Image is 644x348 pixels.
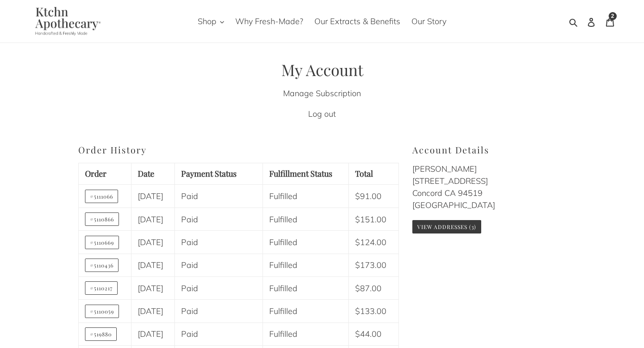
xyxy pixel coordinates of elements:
a: Order number #5110059 [85,305,119,318]
td: $44.00 [349,323,399,345]
td: Paid [175,276,263,299]
td: Paid [175,185,263,208]
th: Fulfillment Status [263,163,349,185]
time: [DATE] [138,260,163,270]
td: $91.00 [349,185,399,208]
td: $133.00 [349,300,399,323]
a: Order number #519880 [85,327,117,341]
td: Paid [175,254,263,276]
span: Our Extracts & Benefits [314,16,400,27]
td: $173.00 [349,254,399,276]
time: [DATE] [138,306,163,316]
p: [PERSON_NAME] [STREET_ADDRESS] Concord CA 94519 [GEOGRAPHIC_DATA] [412,163,566,211]
a: Why Fresh-Made? [231,14,308,29]
td: $124.00 [349,231,399,254]
time: [DATE] [138,214,163,225]
td: Paid [175,231,263,254]
a: Order number #5110669 [85,236,119,249]
time: [DATE] [138,237,163,247]
td: Fulfilled [263,231,349,254]
h2: Order History [78,144,399,155]
a: 2 [601,11,619,32]
td: Fulfilled [263,276,349,299]
th: Payment Status [175,163,263,185]
a: Order number #5110217 [85,281,118,295]
a: Order number #5110866 [85,212,119,226]
button: Shop [193,14,229,29]
a: Order number #5110436 [85,259,119,272]
th: Date [131,163,175,185]
time: [DATE] [138,191,163,201]
span: 2 [611,13,614,19]
a: Our Extracts & Benefits [310,14,405,29]
a: Our Story [407,14,451,29]
h1: My Account [78,60,566,79]
span: Why Fresh-Made? [235,16,303,27]
td: Fulfilled [263,323,349,345]
td: Fulfilled [263,185,349,208]
td: Fulfilled [263,208,349,230]
a: Log out [308,109,336,119]
span: Shop [198,16,216,27]
td: Paid [175,300,263,323]
td: Fulfilled [263,254,349,276]
td: $151.00 [349,208,399,230]
td: Paid [175,208,263,230]
a: Manage Subscription [283,88,361,98]
span: Our Story [411,16,446,27]
a: View Addresses (3) [412,220,481,233]
h2: Account Details [412,144,566,155]
th: Order [79,163,131,185]
td: $87.00 [349,276,399,299]
time: [DATE] [138,329,163,339]
a: Order number #5111066 [85,190,118,203]
time: [DATE] [138,283,163,293]
td: Paid [175,323,263,345]
img: Ktchn Apothecary [25,7,107,36]
th: Total [349,163,399,185]
td: Fulfilled [263,300,349,323]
